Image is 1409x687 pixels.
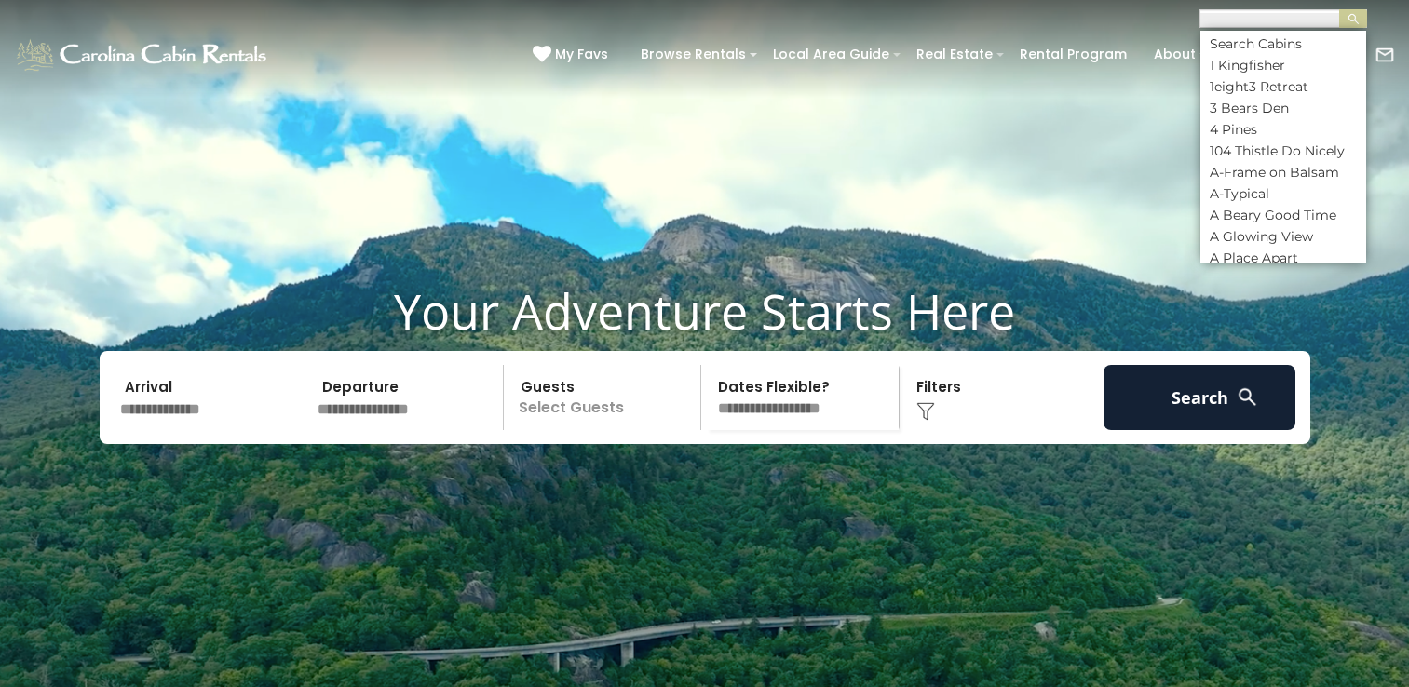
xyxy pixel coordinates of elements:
[1010,40,1136,69] a: Rental Program
[533,45,613,65] a: My Favs
[1200,228,1366,245] li: A Glowing View
[555,45,608,64] span: My Favs
[1200,207,1366,223] li: A Beary Good Time
[1200,185,1366,202] li: A-Typical
[916,402,935,421] img: filter--v1.png
[1145,40,1205,69] a: About
[1200,142,1366,159] li: 104 Thistle Do Nicely
[1375,45,1395,65] img: mail-regular-white.png
[1200,164,1366,181] li: A-Frame on Balsam
[1200,35,1366,52] li: Search Cabins
[764,40,899,69] a: Local Area Guide
[1200,100,1366,116] li: 3 Bears Den
[14,282,1395,340] h1: Your Adventure Starts Here
[631,40,755,69] a: Browse Rentals
[1200,78,1366,95] li: 1eight3 Retreat
[14,36,272,74] img: White-1-1-2.png
[1236,385,1259,409] img: search-regular-white.png
[1200,57,1366,74] li: 1 Kingfisher
[1104,365,1296,430] button: Search
[509,365,701,430] p: Select Guests
[1200,121,1366,138] li: 4 Pines
[1200,249,1366,266] li: A Place Apart
[907,40,1002,69] a: Real Estate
